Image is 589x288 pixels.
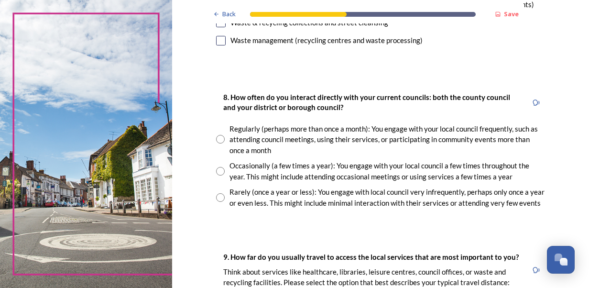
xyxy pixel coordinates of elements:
[230,35,423,46] div: Waste management (recycling centres and waste processing)
[547,246,575,274] button: Open Chat
[223,253,519,261] strong: 9. How far do you usually travel to access the local services that are most important to you?
[229,123,545,156] div: Regularly (perhaps more than once a month): You engage with your local council frequently, such a...
[504,10,519,18] strong: Save
[223,267,521,288] p: Think about services like healthcare, libraries, leisure centres, council offices, or waste and r...
[229,187,545,208] div: Rarely (once a year or less): You engage with local council very infrequently, perhaps only once ...
[222,10,236,19] span: Back
[223,93,512,111] strong: 8. How often do you interact directly with your current councils: both the county council and you...
[229,160,545,182] div: Occasionally (a few times a year): You engage with your local council a few times throughout the ...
